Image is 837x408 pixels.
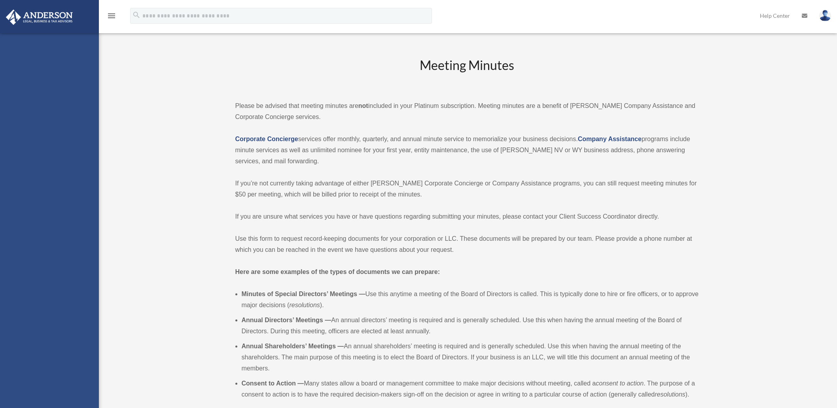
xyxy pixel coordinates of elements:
p: If you are unsure what services you have or have questions regarding submitting your minutes, ple... [235,211,699,222]
i: search [132,11,141,19]
li: Many states allow a board or management committee to make major decisions without meeting, called... [242,378,699,400]
img: User Pic [819,10,831,21]
a: menu [107,14,116,21]
i: menu [107,11,116,21]
img: Anderson Advisors Platinum Portal [4,9,75,25]
p: If you’re not currently taking advantage of either [PERSON_NAME] Corporate Concierge or Company A... [235,178,699,200]
h2: Meeting Minutes [235,57,699,89]
a: Corporate Concierge [235,136,298,142]
b: Consent to Action — [242,380,304,387]
strong: not [358,102,368,109]
li: An annual shareholders’ meeting is required and is generally scheduled. Use this when having the ... [242,341,699,374]
p: services offer monthly, quarterly, and annual minute service to memorialize your business decisio... [235,134,699,167]
p: Use this form to request record-keeping documents for your corporation or LLC. These documents wi... [235,233,699,255]
p: Please be advised that meeting minutes are included in your Platinum subscription. Meeting minute... [235,100,699,123]
strong: Here are some examples of the types of documents we can prepare: [235,268,440,275]
em: resolutions [655,391,685,398]
em: consent to [596,380,625,387]
li: Use this anytime a meeting of the Board of Directors is called. This is typically done to hire or... [242,289,699,311]
b: Annual Shareholders’ Meetings — [242,343,344,349]
em: action [627,380,644,387]
b: Minutes of Special Directors’ Meetings — [242,291,365,297]
em: resolutions [289,302,320,308]
a: Company Assistance [578,136,642,142]
b: Annual Directors’ Meetings — [242,317,331,323]
li: An annual directors’ meeting is required and is generally scheduled. Use this when having the ann... [242,315,699,337]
